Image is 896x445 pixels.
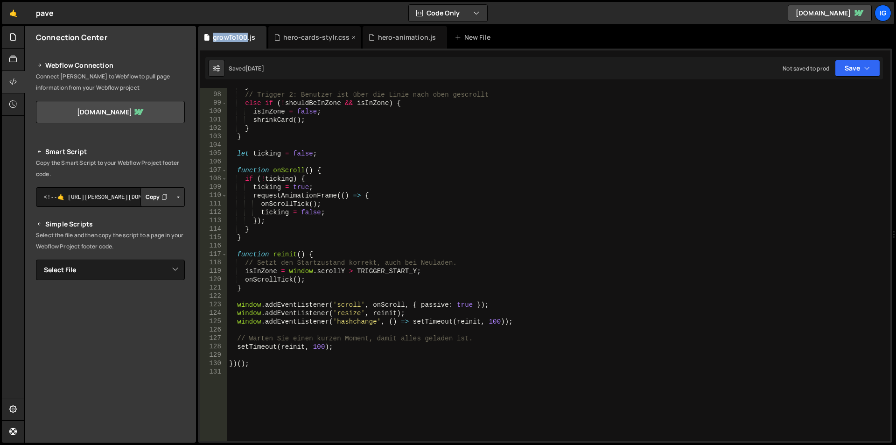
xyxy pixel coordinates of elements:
div: 108 [200,175,227,183]
div: 104 [200,141,227,149]
div: New File [455,33,494,42]
div: 98 [200,91,227,99]
div: 121 [200,284,227,292]
textarea: <!--🤙 [URL][PERSON_NAME][DOMAIN_NAME]> <script>document.addEventListener("DOMContentLoaded", func... [36,187,185,207]
h2: Smart Script [36,146,185,157]
button: Save [835,60,880,77]
div: 118 [200,259,227,267]
div: 117 [200,250,227,259]
div: 129 [200,351,227,360]
div: 120 [200,275,227,284]
div: 105 [200,149,227,158]
div: 107 [200,166,227,175]
h2: Simple Scripts [36,219,185,230]
div: 116 [200,242,227,250]
div: hero-cards-stylr.css [283,33,350,42]
h2: Connection Center [36,32,107,42]
div: 100 [200,107,227,116]
a: 🤙 [2,2,25,24]
div: growTo100.js [213,33,255,42]
div: pave [36,7,54,19]
div: 99 [200,99,227,107]
div: 123 [200,301,227,309]
button: Copy [140,187,172,207]
div: 102 [200,124,227,133]
div: 101 [200,116,227,124]
div: 122 [200,292,227,301]
div: 112 [200,208,227,217]
iframe: YouTube video player [36,296,186,380]
div: 128 [200,343,227,351]
div: 126 [200,326,227,334]
p: Copy the Smart Script to your Webflow Project footer code. [36,157,185,180]
a: [DOMAIN_NAME] [36,101,185,123]
div: 115 [200,233,227,242]
p: Connect [PERSON_NAME] to Webflow to pull page information from your Webflow project [36,71,185,93]
div: 103 [200,133,227,141]
div: 127 [200,334,227,343]
div: Button group with nested dropdown [140,187,185,207]
button: Code Only [409,5,487,21]
div: 130 [200,360,227,368]
div: 110 [200,191,227,200]
div: Not saved to prod [783,64,829,72]
div: 111 [200,200,227,208]
a: ig [875,5,891,21]
div: 106 [200,158,227,166]
div: 131 [200,368,227,376]
h2: Webflow Connection [36,60,185,71]
p: Select the file and then copy the script to a page in your Webflow Project footer code. [36,230,185,252]
div: hero-animation.js [378,33,436,42]
div: 113 [200,217,227,225]
div: Saved [229,64,264,72]
div: 124 [200,309,227,318]
div: 114 [200,225,227,233]
div: 109 [200,183,227,191]
div: 119 [200,267,227,275]
a: [DOMAIN_NAME] [788,5,872,21]
div: 125 [200,318,227,326]
div: [DATE] [245,64,264,72]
